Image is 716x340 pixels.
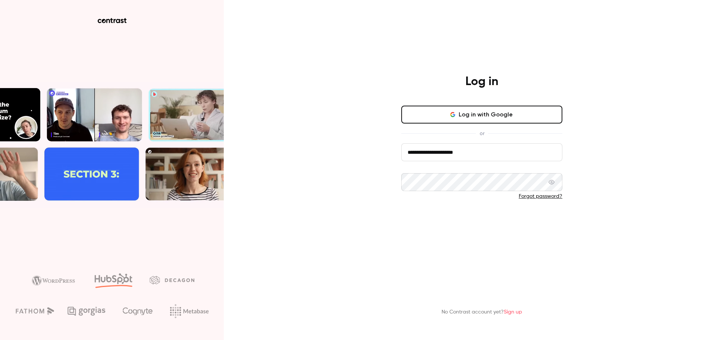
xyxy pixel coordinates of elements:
button: Log in with Google [401,106,562,124]
span: or [476,130,488,137]
button: Log in [401,212,562,230]
a: Sign up [504,309,522,315]
img: decagon [150,276,194,284]
h4: Log in [465,74,498,89]
a: Forgot password? [519,194,562,199]
p: No Contrast account yet? [442,308,522,316]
